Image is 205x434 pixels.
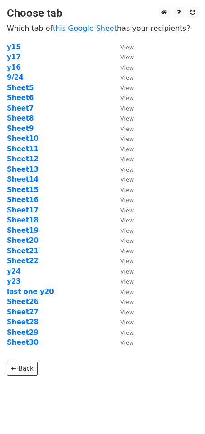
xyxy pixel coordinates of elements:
a: View [111,196,134,204]
a: View [111,125,134,133]
a: y15 [7,43,21,51]
a: View [111,247,134,255]
a: View [111,288,134,296]
a: View [111,257,134,265]
a: Sheet21 [7,247,39,255]
small: View [120,329,134,336]
small: View [120,339,134,346]
a: Sheet13 [7,165,39,174]
small: View [120,166,134,173]
small: View [120,74,134,81]
a: View [111,145,134,153]
a: View [111,73,134,82]
small: View [120,115,134,122]
small: View [120,44,134,51]
strong: Sheet9 [7,125,34,133]
a: View [111,104,134,112]
small: View [120,105,134,112]
a: Sheet10 [7,135,39,143]
small: View [120,258,134,265]
small: View [120,85,134,92]
small: View [120,289,134,295]
a: Sheet11 [7,145,39,153]
a: y16 [7,63,21,72]
small: View [120,135,134,142]
small: View [120,309,134,316]
a: Sheet26 [7,298,39,306]
strong: Sheet6 [7,94,34,102]
a: View [111,318,134,326]
a: Sheet14 [7,175,39,183]
a: View [111,53,134,61]
a: View [111,277,134,285]
small: View [120,268,134,275]
a: View [111,227,134,235]
a: View [111,186,134,194]
small: View [120,176,134,183]
small: View [120,227,134,234]
a: View [111,236,134,245]
small: View [120,197,134,203]
a: Sheet16 [7,196,39,204]
a: Sheet7 [7,104,34,112]
a: y17 [7,53,21,61]
a: View [111,114,134,122]
a: Sheet15 [7,186,39,194]
a: View [111,267,134,275]
small: View [120,248,134,255]
a: Sheet20 [7,236,39,245]
small: View [120,146,134,153]
a: this Google Sheet [53,24,117,33]
h3: Choose tab [7,7,198,20]
small: View [120,156,134,163]
a: View [111,308,134,316]
a: View [111,94,134,102]
a: Sheet18 [7,216,39,224]
a: last one y20 [7,288,54,296]
a: Sheet12 [7,155,39,163]
a: View [111,84,134,92]
small: View [120,64,134,71]
small: View [120,278,134,285]
a: Sheet5 [7,84,34,92]
a: y23 [7,277,21,285]
small: View [120,217,134,224]
a: 9/24 [7,73,24,82]
small: View [120,125,134,132]
a: Sheet30 [7,338,39,347]
a: View [111,63,134,72]
a: View [111,155,134,163]
a: Sheet8 [7,114,34,122]
strong: Sheet27 [7,308,39,316]
a: View [111,338,134,347]
a: Sheet29 [7,328,39,337]
small: View [120,54,134,61]
a: View [111,43,134,51]
a: View [111,175,134,183]
a: View [111,165,134,174]
a: ← Back [7,362,38,376]
a: Sheet17 [7,206,39,214]
p: Which tab of has your recipients? [7,24,198,33]
a: Sheet19 [7,227,39,235]
a: y24 [7,267,21,275]
a: View [111,328,134,337]
small: View [120,299,134,305]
